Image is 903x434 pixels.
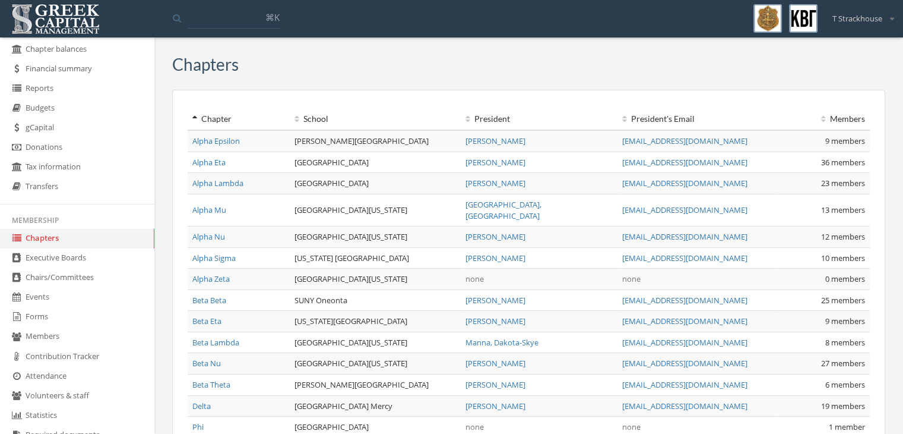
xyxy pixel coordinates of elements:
[622,422,641,432] span: none
[192,136,240,146] a: Alpha Epsilon
[622,253,747,263] a: [EMAIL_ADDRESS][DOMAIN_NAME]
[832,13,882,24] span: T Strackhouse
[192,422,204,432] a: Phi
[622,231,747,242] a: [EMAIL_ADDRESS][DOMAIN_NAME]
[622,136,747,146] a: [EMAIL_ADDRESS][DOMAIN_NAME]
[290,311,460,332] td: [US_STATE][GEOGRAPHIC_DATA]
[821,178,865,188] span: 23 members
[465,358,525,369] a: [PERSON_NAME]
[465,253,525,263] a: [PERSON_NAME]
[622,295,747,306] a: [EMAIL_ADDRESS][DOMAIN_NAME]
[290,353,460,375] td: [GEOGRAPHIC_DATA][US_STATE]
[465,337,538,348] a: Manna, Dakota-Skye
[825,379,865,390] span: 6 members
[192,253,236,263] a: Alpha Sigma
[265,11,280,23] span: ⌘K
[622,113,769,125] div: President 's Email
[825,136,865,146] span: 9 members
[465,379,525,390] a: [PERSON_NAME]
[465,113,613,125] div: President
[172,55,239,74] h3: Chapters
[290,173,460,194] td: [GEOGRAPHIC_DATA]
[622,273,641,284] span: none
[821,231,865,242] span: 12 members
[290,130,460,152] td: [PERSON_NAME][GEOGRAPHIC_DATA]
[294,113,455,125] div: School
[622,205,747,215] a: [EMAIL_ADDRESS][DOMAIN_NAME]
[192,273,230,284] a: Alpha Zeta
[825,316,865,326] span: 9 members
[465,316,525,326] a: [PERSON_NAME]
[290,290,460,311] td: SUNY Oneonta
[290,375,460,396] td: [PERSON_NAME][GEOGRAPHIC_DATA]
[622,358,747,369] a: [EMAIL_ADDRESS][DOMAIN_NAME]
[465,199,541,221] a: [GEOGRAPHIC_DATA], [GEOGRAPHIC_DATA]
[821,401,865,411] span: 19 members
[465,178,525,188] a: [PERSON_NAME]
[290,227,460,248] td: [GEOGRAPHIC_DATA][US_STATE]
[290,152,460,173] td: [GEOGRAPHIC_DATA]
[192,205,226,215] a: Alpha Mu
[821,295,865,306] span: 25 members
[825,4,894,24] div: T Strackhouse
[465,401,525,411] a: [PERSON_NAME]
[192,401,211,411] a: Delta
[192,358,221,369] a: Beta Nu
[465,157,525,168] a: [PERSON_NAME]
[825,337,865,348] span: 8 members
[290,269,460,290] td: [GEOGRAPHIC_DATA][US_STATE]
[465,295,525,306] a: [PERSON_NAME]
[192,337,239,348] a: Beta Lambda
[622,337,747,348] a: [EMAIL_ADDRESS][DOMAIN_NAME]
[192,295,226,306] a: Beta Beta
[192,157,226,168] a: Alpha Eta
[829,422,865,432] span: 1 member
[622,157,747,168] a: [EMAIL_ADDRESS][DOMAIN_NAME]
[622,178,747,188] a: [EMAIL_ADDRESS][DOMAIN_NAME]
[192,316,221,326] a: Beta Eta
[821,358,865,369] span: 27 members
[192,178,243,188] a: Alpha Lambda
[290,194,460,226] td: [GEOGRAPHIC_DATA][US_STATE]
[192,379,230,390] a: Beta Theta
[821,205,865,215] span: 13 members
[821,157,865,168] span: 36 members
[192,231,225,242] a: Alpha Nu
[622,401,747,411] a: [EMAIL_ADDRESS][DOMAIN_NAME]
[465,273,484,284] span: none
[290,332,460,353] td: [GEOGRAPHIC_DATA][US_STATE]
[290,247,460,269] td: [US_STATE] [GEOGRAPHIC_DATA]
[622,316,747,326] a: [EMAIL_ADDRESS][DOMAIN_NAME]
[465,422,484,432] span: none
[821,253,865,263] span: 10 members
[622,379,747,390] a: [EMAIL_ADDRESS][DOMAIN_NAME]
[465,231,525,242] a: [PERSON_NAME]
[290,395,460,417] td: [GEOGRAPHIC_DATA] Mercy
[192,113,285,125] div: Chapter
[465,136,525,146] a: [PERSON_NAME]
[825,273,865,284] span: 0 members
[779,113,865,125] div: Members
